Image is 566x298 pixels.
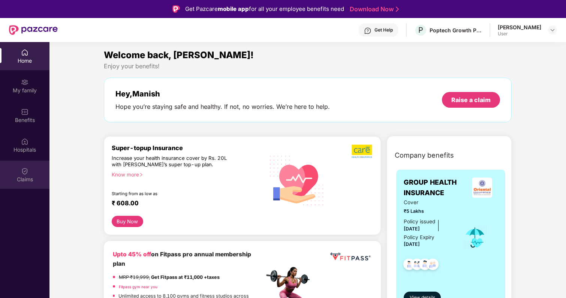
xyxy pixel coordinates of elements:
[112,216,143,227] button: Buy Now
[113,251,251,267] b: on Fitpass pro annual membership plan
[21,49,28,56] img: svg+xml;base64,PHN2ZyBpZD0iSG9tZSIgeG1sbnM9Imh0dHA6Ly93d3cudzMub3JnLzIwMDAvc3ZnIiB3aWR0aD0iMjAiIG...
[424,256,442,275] img: svg+xml;base64,PHN2ZyB4bWxucz0iaHR0cDovL3d3dy53My5vcmcvMjAwMC9zdmciIHdpZHRoPSI0OC45NDMiIGhlaWdodD...
[112,155,232,168] div: Increase your health insurance cover by Rs. 20L with [PERSON_NAME]’s super top-up plan.
[112,172,260,177] div: Know more
[430,27,482,34] div: Poptech Growth Private Limited
[404,218,435,226] div: Policy issued
[119,274,150,280] del: MRP ₹19,999,
[119,284,157,289] a: Fitpass gym near you
[104,62,512,70] div: Enjoy your benefits!
[416,256,434,275] img: svg+xml;base64,PHN2ZyB4bWxucz0iaHR0cDovL3d3dy53My5vcmcvMjAwMC9zdmciIHdpZHRoPSI0OC45NDMiIGhlaWdodD...
[400,256,418,275] img: svg+xml;base64,PHN2ZyB4bWxucz0iaHR0cDovL3d3dy53My5vcmcvMjAwMC9zdmciIHdpZHRoPSI0OC45NDMiIGhlaWdodD...
[404,199,453,206] span: Cover
[21,138,28,145] img: svg+xml;base64,PHN2ZyBpZD0iSG9zcGl0YWxzIiB4bWxucz0iaHR0cDovL3d3dy53My5vcmcvMjAwMC9zdmciIHdpZHRoPS...
[498,24,541,31] div: [PERSON_NAME]
[218,5,249,12] strong: mobile app
[498,31,541,37] div: User
[404,241,420,247] span: [DATE]
[151,274,220,280] strong: Get Fitpass at ₹11,000 +taxes
[112,144,264,152] div: Super-topup Insurance
[21,108,28,116] img: svg+xml;base64,PHN2ZyBpZD0iQmVuZWZpdHMiIHhtbG5zPSJodHRwOi8vd3d3LnczLm9yZy8yMDAwL3N2ZyIgd2lkdGg9Ij...
[139,173,143,177] span: right
[21,78,28,86] img: svg+xml;base64,PHN2ZyB3aWR0aD0iMjAiIGhlaWdodD0iMjAiIHZpZXdCb3g9IjAgMCAyMCAyMCIgZmlsbD0ibm9uZSIgeG...
[115,103,330,111] div: Hope you’re staying safe and healthy. If not, no worries. We’re here to help.
[408,256,426,275] img: svg+xml;base64,PHN2ZyB4bWxucz0iaHR0cDovL3d3dy53My5vcmcvMjAwMC9zdmciIHdpZHRoPSI0OC45MTUiIGhlaWdodD...
[112,199,257,208] div: ₹ 608.00
[550,27,556,33] img: svg+xml;base64,PHN2ZyBpZD0iRHJvcGRvd24tMzJ4MzIiIHhtbG5zPSJodHRwOi8vd3d3LnczLm9yZy8yMDAwL3N2ZyIgd2...
[404,177,467,199] span: GROUP HEALTH INSURANCE
[115,89,330,98] div: Hey, Manish
[264,147,329,213] img: svg+xml;base64,PHN2ZyB4bWxucz0iaHR0cDovL3d3dy53My5vcmcvMjAwMC9zdmciIHhtbG5zOnhsaW5rPSJodHRwOi8vd3...
[374,27,393,33] div: Get Help
[352,144,373,158] img: b5dec4f62d2307b9de63beb79f102df3.png
[104,50,254,60] span: Welcome back, [PERSON_NAME]!
[364,27,371,35] img: svg+xml;base64,PHN2ZyBpZD0iSGVscC0zMngzMiIgeG1sbnM9Imh0dHA6Ly93d3cudzMub3JnLzIwMDAvc3ZnIiB3aWR0aD...
[404,226,420,232] span: [DATE]
[396,5,399,13] img: Stroke
[350,5,397,13] a: Download Now
[112,191,232,196] div: Starting from as low as
[172,5,180,13] img: Logo
[451,96,491,104] div: Raise a claim
[329,250,372,263] img: fppp.png
[21,167,28,175] img: svg+xml;base64,PHN2ZyBpZD0iQ2xhaW0iIHhtbG5zPSJodHRwOi8vd3d3LnczLm9yZy8yMDAwL3N2ZyIgd2lkdGg9IjIwIi...
[418,26,423,35] span: P
[472,178,492,198] img: insurerLogo
[113,251,151,258] b: Upto 45% off
[395,150,454,161] span: Company benefits
[404,233,434,241] div: Policy Expiry
[185,5,344,14] div: Get Pazcare for all your employee benefits need
[9,25,58,35] img: New Pazcare Logo
[404,208,453,215] span: ₹5 Lakhs
[463,225,487,250] img: icon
